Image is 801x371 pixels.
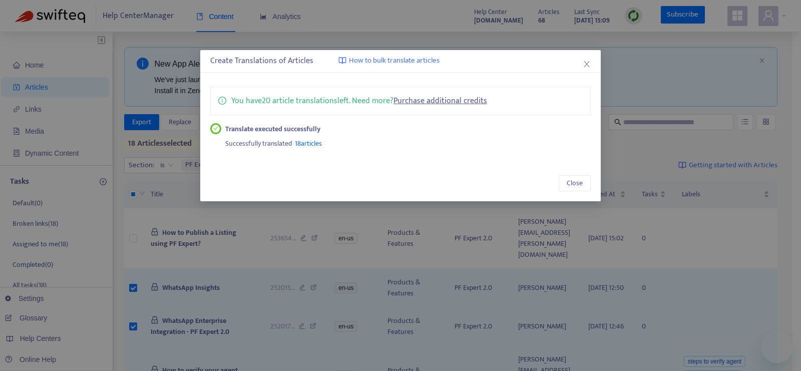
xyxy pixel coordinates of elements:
span: info-circle [218,95,226,105]
a: How to bulk translate articles [338,55,440,67]
button: Close [581,59,592,70]
p: You have 20 article translations left. Need more? [231,95,487,107]
iframe: Button to launch messaging window [761,331,793,363]
img: image-link [338,57,346,65]
span: 18 articles [295,138,322,149]
span: check [213,126,219,132]
span: Close [567,178,583,189]
strong: Translate executed successfully [225,124,320,135]
div: Successfully translated [225,135,591,150]
button: Close [559,175,591,191]
span: How to bulk translate articles [349,55,440,67]
span: close [583,60,591,68]
a: Purchase additional credits [393,94,487,108]
div: Create Translations of Articles [210,55,591,67]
